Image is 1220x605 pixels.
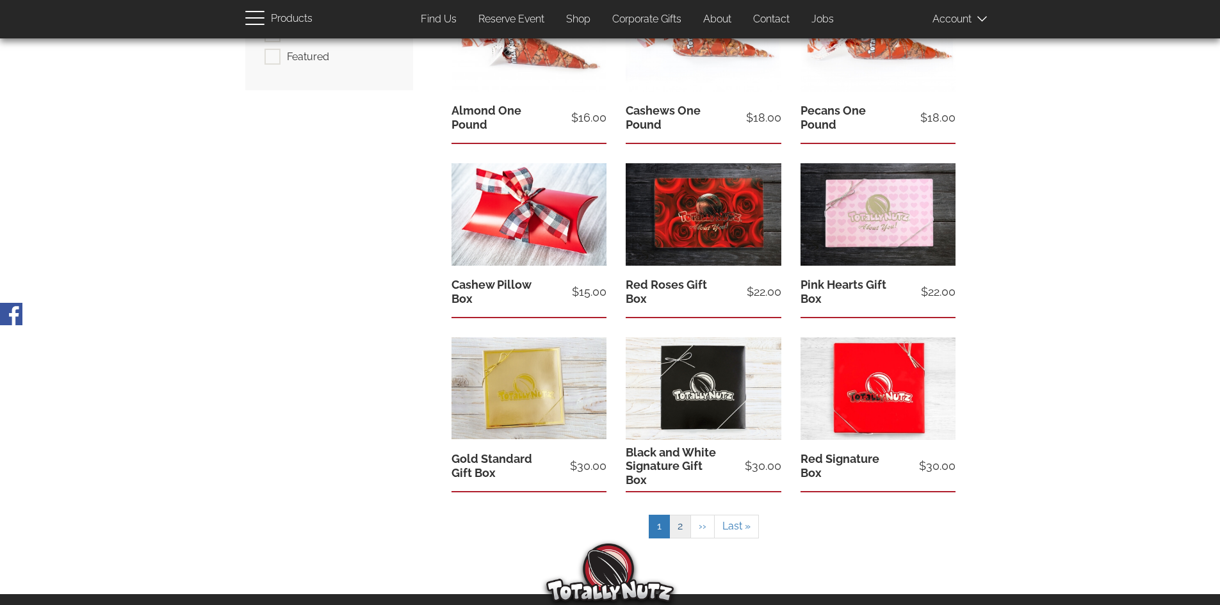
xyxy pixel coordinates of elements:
[271,10,313,28] span: Products
[669,515,691,538] a: 2
[451,278,531,305] a: Cashew Pillow Box
[626,278,707,305] a: Red Roses Gift Box
[557,7,600,32] a: Shop
[649,515,670,538] a: 1
[411,7,466,32] a: Find Us
[744,7,799,32] a: Contact
[801,452,879,480] a: Red Signature Box
[603,7,691,32] a: Corporate Gifts
[626,104,701,131] a: Cashews One Pound
[287,28,335,40] span: Clearance
[451,163,606,267] img: Cashews Pillow Box, Nutz, sugared nuts, sugar and cinnamon cashews, cashews, gift, gift box, nuts...
[626,337,781,440] img: black square box with silver totally nutz logo embossed on top and closed with a silver ribbon, b...
[451,337,606,439] img: gold signature 4-choice gift box with gold on gold totally nutz logo, box on a light wood background
[694,7,741,32] a: About
[451,452,532,480] a: Gold Standard Gift Box
[451,104,521,131] a: Almond One Pound
[801,163,956,266] img: light pink box with darker pink hearts wrapped in a gold ribbon with gold Totally Nutz logo which...
[626,163,781,266] img: 2 part gift box with red roses printed on it, Totally Nutz logo printed on top in gold
[801,104,866,131] a: Pecans One Pound
[626,446,716,487] a: Black and White Signature Gift Box
[722,520,751,532] span: Last »
[546,544,674,602] img: Totally Nutz Logo
[287,51,329,63] span: Featured
[801,278,886,305] a: Pink Hearts Gift Box
[802,7,843,32] a: Jobs
[469,7,554,32] a: Reserve Event
[699,520,706,532] span: ››
[801,337,956,441] img: 4-choice red signature gift box viewed from the top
